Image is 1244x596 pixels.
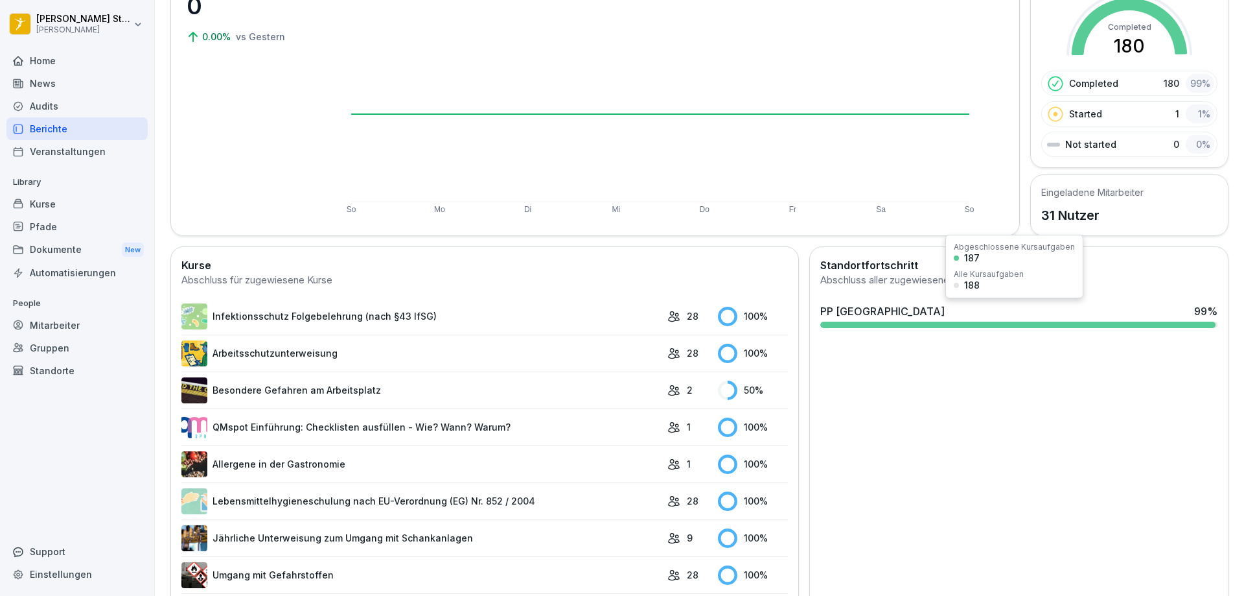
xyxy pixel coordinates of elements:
[181,414,661,440] a: QMspot Einführung: Checklisten ausfüllen - Wie? Wann? Warum?
[1041,206,1144,225] p: 31 Nutzer
[964,254,980,263] div: 187
[181,451,207,477] img: gsgognukgwbtoe3cnlsjjbmw.png
[6,49,148,72] a: Home
[820,273,1217,288] div: Abschluss aller zugewiesenen Kurse pro Standort
[181,377,661,403] a: Besondere Gefahren am Arbeitsplatz
[1065,137,1116,151] p: Not started
[687,309,698,323] p: 28
[718,566,788,585] div: 100 %
[6,193,148,215] a: Kurse
[718,307,788,326] div: 100 %
[6,359,148,382] a: Standorte
[687,420,691,434] p: 1
[181,414,207,440] img: rsy9vu330m0sw5op77geq2rv.png
[1186,104,1214,123] div: 1 %
[687,383,693,397] p: 2
[181,525,661,551] a: Jährliche Unterweisung zum Umgang mit Schankanlagen
[6,238,148,262] div: Dokumente
[1186,135,1214,154] div: 0 %
[181,340,661,366] a: Arbeitsschutzunterweisung
[876,205,886,214] text: Sa
[687,494,698,508] p: 28
[687,457,691,471] p: 1
[236,30,285,43] p: vs Gestern
[6,172,148,193] p: Library
[524,205,531,214] text: Di
[181,257,788,273] h2: Kurse
[1186,74,1214,93] div: 99 %
[965,205,974,214] text: So
[6,337,148,359] a: Gruppen
[36,14,131,25] p: [PERSON_NAME] Stambolov
[699,205,709,214] text: Do
[964,281,980,290] div: 188
[6,540,148,563] div: Support
[1069,77,1118,90] p: Completed
[36,25,131,34] p: [PERSON_NAME]
[122,243,144,257] div: New
[6,261,148,284] a: Automatisierungen
[1194,304,1217,319] div: 99 %
[718,381,788,400] div: 50 %
[6,95,148,117] a: Audits
[181,525,207,551] img: etou62n52bjq4b8bjpe35whp.png
[181,488,661,514] a: Lebensmittelhygieneschulung nach EU-Verordnung (EG) Nr. 852 / 2004
[954,243,1075,251] div: Abgeschlossene Kursaufgaben
[718,529,788,548] div: 100 %
[347,205,356,214] text: So
[718,344,788,363] div: 100 %
[434,205,445,214] text: Mo
[789,205,796,214] text: Fr
[718,418,788,437] div: 100 %
[1041,185,1144,199] h5: Eingeladene Mitarbeiter
[1175,107,1179,121] p: 1
[181,377,207,403] img: zq4t51x0wy87l3xh8s87q7rq.png
[181,273,788,288] div: Abschluss für zugewiesene Kurse
[687,568,698,582] p: 28
[181,562,207,588] img: ro33qf0i8ndaw7nkfv0stvse.png
[612,205,621,214] text: Mi
[954,270,1024,278] div: Alle Kursaufgaben
[820,304,945,319] div: PP [GEOGRAPHIC_DATA]
[6,215,148,238] a: Pfade
[181,488,207,514] img: gxsnf7ygjsfsmxd96jxi4ufn.png
[687,531,693,545] p: 9
[6,238,148,262] a: DokumenteNew
[181,304,661,329] a: Infektionsschutz Folgebelehrung (nach §43 IfSG)
[6,563,148,586] a: Einstellungen
[6,140,148,163] a: Veranstaltungen
[820,257,1217,273] h2: Standortfortschritt
[6,293,148,314] p: People
[6,117,148,140] a: Berichte
[718,455,788,474] div: 100 %
[181,562,661,588] a: Umgang mit Gefahrstoffen
[1069,107,1102,121] p: Started
[181,340,207,366] img: bgsrfyvhdm6180ponve2jajk.png
[687,346,698,360] p: 28
[1173,137,1179,151] p: 0
[181,304,207,329] img: tgff07aey9ahi6f4hltuk21p.png
[1164,77,1179,90] p: 180
[815,298,1223,333] a: PP [GEOGRAPHIC_DATA]99%
[6,314,148,337] a: Mitarbeiter
[202,30,233,43] p: 0.00%
[718,492,788,511] div: 100 %
[181,451,661,477] a: Allergene in der Gastronomie
[6,72,148,95] a: News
